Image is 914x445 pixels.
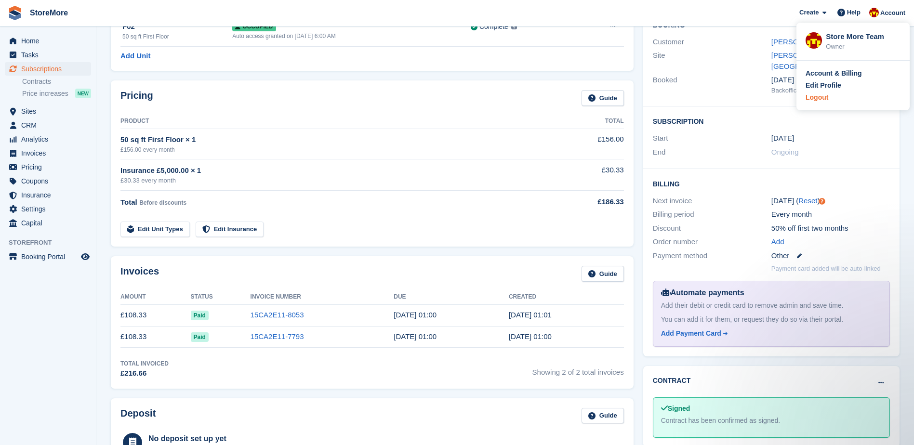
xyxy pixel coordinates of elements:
img: stora-icon-8386f47178a22dfd0bd8f6a31ec36ba5ce8667c1dd55bd0f319d3a0aa187defe.svg [8,6,22,20]
time: 2025-08-18 00:00:00 UTC [771,133,794,144]
div: Billing period [653,209,771,220]
span: Capital [21,216,79,230]
a: Guide [582,266,624,282]
span: Ongoing [771,148,799,156]
td: £108.33 [120,304,191,326]
h2: Contract [653,376,691,386]
div: Add their debit or credit card to remove admin and save time. [661,301,882,311]
a: Edit Profile [806,80,901,91]
div: Account & Billing [806,68,862,79]
time: 2025-08-18 00:00:40 UTC [509,332,552,340]
a: Edit Unit Types [120,222,190,237]
img: Store More Team [869,8,879,17]
a: Add Payment Card [661,328,878,339]
a: menu [5,160,91,174]
span: Subscriptions [21,62,79,76]
div: [DATE] ( ) [771,196,890,207]
div: [DATE] 12:02 PM [771,75,890,86]
span: Create [799,8,819,17]
div: £216.66 [120,368,169,379]
span: Insurance [21,188,79,202]
div: Store More Team [826,31,901,40]
a: menu [5,146,91,160]
span: Pricing [21,160,79,174]
span: Showing 2 of 2 total invoices [532,359,624,379]
div: NEW [75,89,91,98]
div: Auto access granted on [DATE] 6:00 AM [232,32,471,40]
a: menu [5,174,91,188]
a: Price increases NEW [22,88,91,99]
a: menu [5,34,91,48]
h2: Deposit [120,408,156,424]
div: 50 sq ft First Floor [122,32,232,41]
p: Payment card added will be auto-linked [771,264,881,274]
a: menu [5,62,91,76]
div: Add Payment Card [661,328,721,339]
span: Invoices [21,146,79,160]
span: Occupied [232,22,276,31]
a: Guide [582,90,624,106]
a: menu [5,132,91,146]
time: 2025-09-19 00:00:00 UTC [394,311,437,319]
a: menu [5,188,91,202]
div: 50 sq ft First Floor × 1 [120,134,546,145]
div: Owner [826,42,901,52]
span: Account [880,8,905,18]
a: Add [771,236,784,248]
h2: Billing [653,179,890,188]
a: Contracts [22,77,91,86]
div: £156.00 every month [120,145,546,154]
a: menu [5,216,91,230]
a: Account & Billing [806,68,901,79]
th: Product [120,114,546,129]
div: Other [771,250,890,262]
span: Analytics [21,132,79,146]
a: menu [5,118,91,132]
a: Edit Insurance [196,222,264,237]
td: £156.00 [546,129,623,159]
th: Created [509,289,624,305]
div: Backoffice (Store More Team) [771,86,890,95]
img: icon-info-grey-7440780725fd019a000dd9b08b2336e03edf1995a4989e88bcd33f0948082b44.svg [511,24,517,29]
th: Amount [120,289,191,305]
span: Paid [191,332,209,342]
div: Logout [806,92,828,103]
a: Preview store [79,251,91,262]
span: Help [847,8,861,17]
div: End [653,147,771,158]
a: menu [5,105,91,118]
div: Start [653,133,771,144]
h2: Pricing [120,90,153,106]
div: Automate payments [661,287,882,299]
div: No deposit set up yet [148,433,347,445]
div: Discount [653,223,771,234]
span: Sites [21,105,79,118]
span: CRM [21,118,79,132]
a: Add Unit [120,51,150,62]
div: Contract has been confirmed as signed. [661,416,882,426]
div: Site [653,50,771,72]
a: StoreMore [26,5,72,21]
div: Customer [653,37,771,48]
a: menu [5,202,91,216]
h2: Invoices [120,266,159,282]
div: Booked [653,75,771,95]
div: Edit Profile [806,80,841,91]
div: F02 [122,21,232,32]
time: 2025-09-18 00:01:39 UTC [509,311,552,319]
span: Storefront [9,238,96,248]
a: 15CA2E11-8053 [251,311,304,319]
span: Home [21,34,79,48]
div: Insurance £5,000.00 × 1 [120,165,546,176]
span: Total [120,198,137,206]
a: menu [5,48,91,62]
a: [PERSON_NAME][GEOGRAPHIC_DATA] [771,51,847,70]
div: £186.33 [546,196,623,208]
th: Invoice Number [251,289,394,305]
div: Next invoice [653,196,771,207]
span: Coupons [21,174,79,188]
div: Total Invoiced [120,359,169,368]
div: Complete [479,22,508,32]
span: Before discounts [139,199,186,206]
div: Every month [771,209,890,220]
